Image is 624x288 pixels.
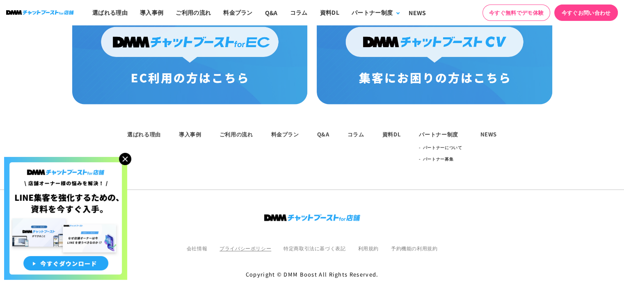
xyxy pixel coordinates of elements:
a: プライバシーポリシー [219,245,271,252]
img: ロゴ [6,10,74,15]
a: NEWS [480,130,497,138]
a: 今すぐお問い合わせ [554,5,618,21]
a: 導入事例 [179,130,201,138]
a: 資料DL [382,130,401,138]
a: 特定商取引法に基づく表記 [283,245,345,252]
a: パートナー募集 [423,153,454,165]
a: 会社情報 [187,245,207,252]
div: パートナー制度 [352,8,393,17]
a: 店舗オーナー様の悩みを解決!LINE集客を狂化するための資料を今すぐ入手! [4,157,127,167]
a: 今すぐ無料でデモ体験 [482,5,550,21]
img: 店舗オーナー様の悩みを解決!LINE集客を狂化するための資料を今すぐ入手! [4,157,127,280]
div: パートナー制度 [419,130,462,138]
a: パートナーについて [423,142,462,153]
a: 料金プラン [271,130,299,138]
img: ロゴ [264,214,360,221]
a: 予約機能の利用規約 [391,245,437,252]
a: ご利用の流れ [219,130,253,138]
a: Q&A [317,130,329,138]
a: 選ばれる理由 [127,130,161,138]
a: 利用規約 [358,245,378,252]
a: コラム [347,130,364,138]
